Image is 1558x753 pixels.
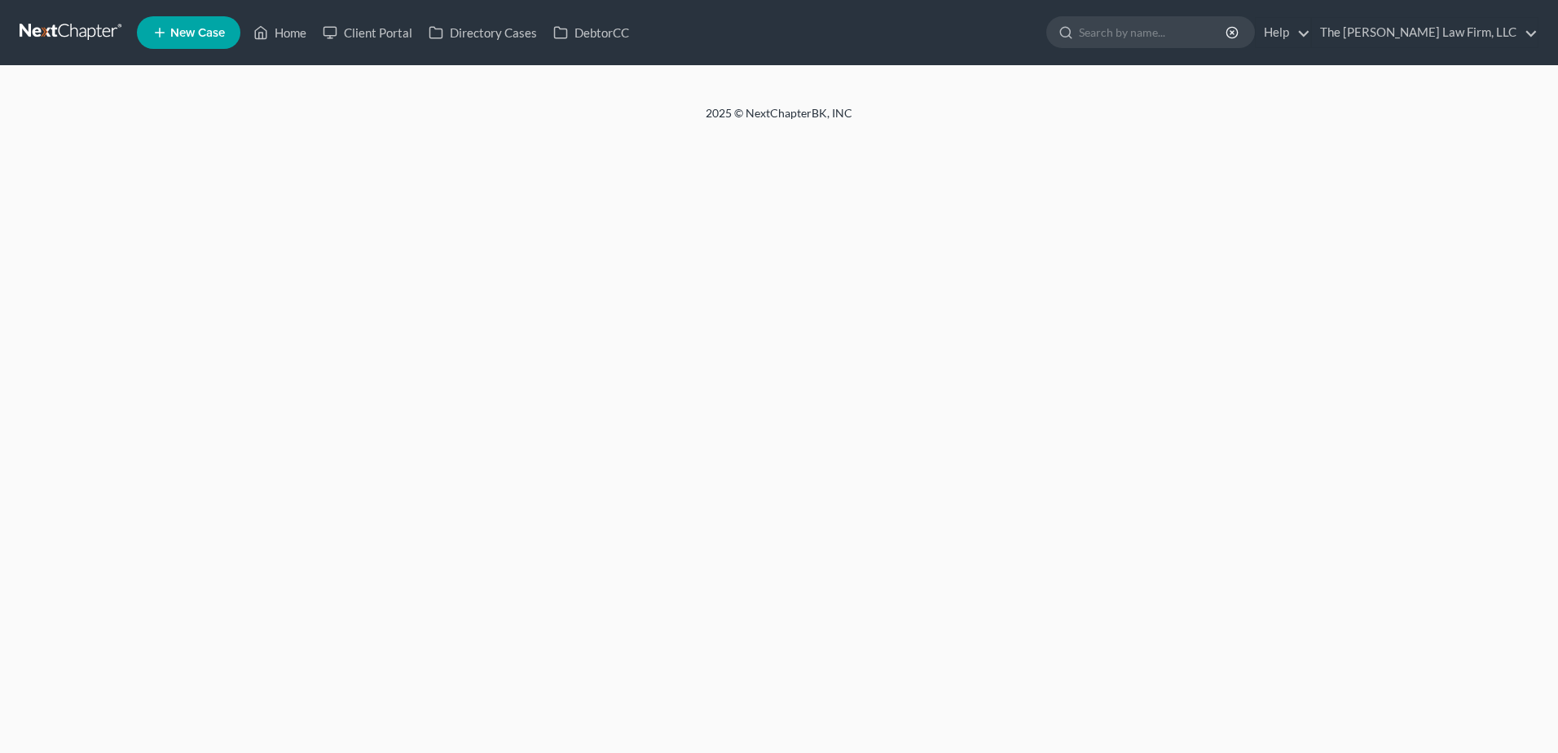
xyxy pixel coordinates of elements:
a: Help [1256,18,1310,47]
a: DebtorCC [545,18,637,47]
input: Search by name... [1079,17,1228,47]
a: The [PERSON_NAME] Law Firm, LLC [1312,18,1538,47]
a: Home [245,18,315,47]
span: New Case [170,27,225,39]
a: Directory Cases [420,18,545,47]
a: Client Portal [315,18,420,47]
div: 2025 © NextChapterBK, INC [315,105,1243,134]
